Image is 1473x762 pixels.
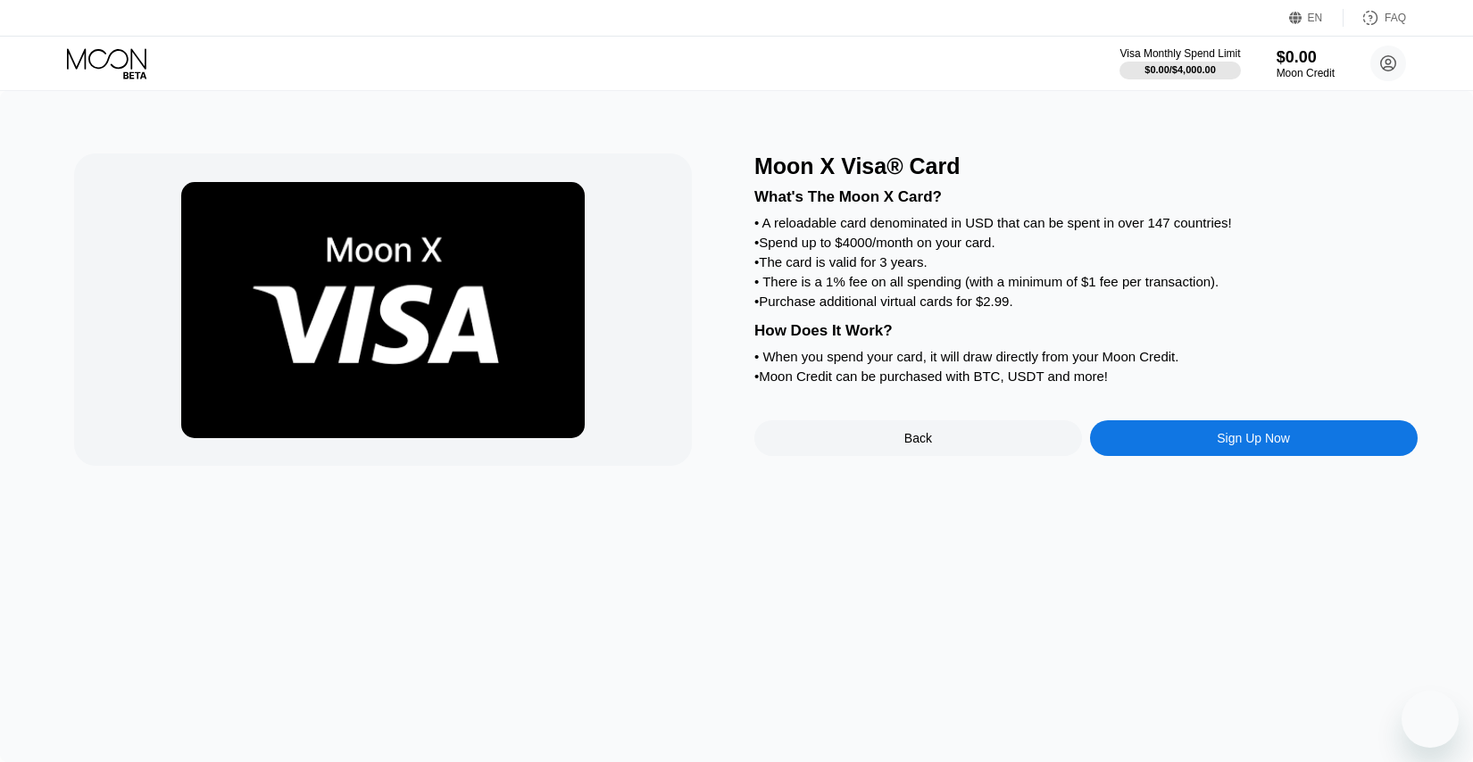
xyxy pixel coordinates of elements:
[754,274,1418,289] div: • There is a 1% fee on all spending (with a minimum of $1 fee per transaction).
[1277,48,1335,67] div: $0.00
[754,254,1418,269] div: • The card is valid for 3 years.
[754,322,1418,340] div: How Does It Work?
[1144,64,1216,75] div: $0.00 / $4,000.00
[1119,47,1240,60] div: Visa Monthly Spend Limit
[1402,691,1459,748] iframe: Button to launch messaging window
[1289,9,1344,27] div: EN
[754,294,1418,309] div: • Purchase additional virtual cards for $2.99.
[754,215,1418,230] div: • A reloadable card denominated in USD that can be spent in over 147 countries!
[754,349,1418,364] div: • When you spend your card, it will draw directly from your Moon Credit.
[904,431,932,445] div: Back
[1277,48,1335,79] div: $0.00Moon Credit
[754,369,1418,384] div: • Moon Credit can be purchased with BTC, USDT and more!
[1119,47,1240,79] div: Visa Monthly Spend Limit$0.00/$4,000.00
[754,235,1418,250] div: • Spend up to $4000/month on your card.
[754,188,1418,206] div: What's The Moon X Card?
[1344,9,1406,27] div: FAQ
[1385,12,1406,24] div: FAQ
[1277,67,1335,79] div: Moon Credit
[1090,420,1418,456] div: Sign Up Now
[1217,431,1290,445] div: Sign Up Now
[754,153,1418,179] div: Moon X Visa® Card
[1308,12,1323,24] div: EN
[754,420,1082,456] div: Back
